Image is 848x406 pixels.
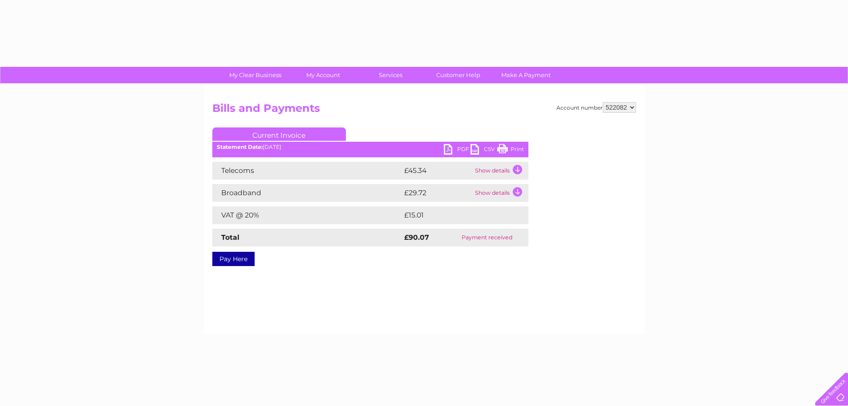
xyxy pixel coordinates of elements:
a: Services [354,67,427,83]
div: Account number [556,102,636,113]
strong: Total [221,233,239,242]
td: Broadband [212,184,402,202]
a: Print [497,144,524,157]
td: £29.72 [402,184,473,202]
td: Show details [473,162,528,180]
td: £45.34 [402,162,473,180]
td: Telecoms [212,162,402,180]
strong: £90.07 [404,233,429,242]
td: Show details [473,184,528,202]
a: PDF [444,144,471,157]
a: Pay Here [212,252,255,266]
a: Customer Help [422,67,495,83]
b: Statement Date: [217,144,263,150]
h2: Bills and Payments [212,102,636,119]
a: Make A Payment [489,67,563,83]
a: Current Invoice [212,127,346,141]
a: CSV [471,144,497,157]
a: My Account [286,67,360,83]
a: My Clear Business [219,67,292,83]
td: Payment received [446,229,528,246]
td: £15.01 [402,206,509,224]
div: [DATE] [212,144,528,150]
td: VAT @ 20% [212,206,402,224]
